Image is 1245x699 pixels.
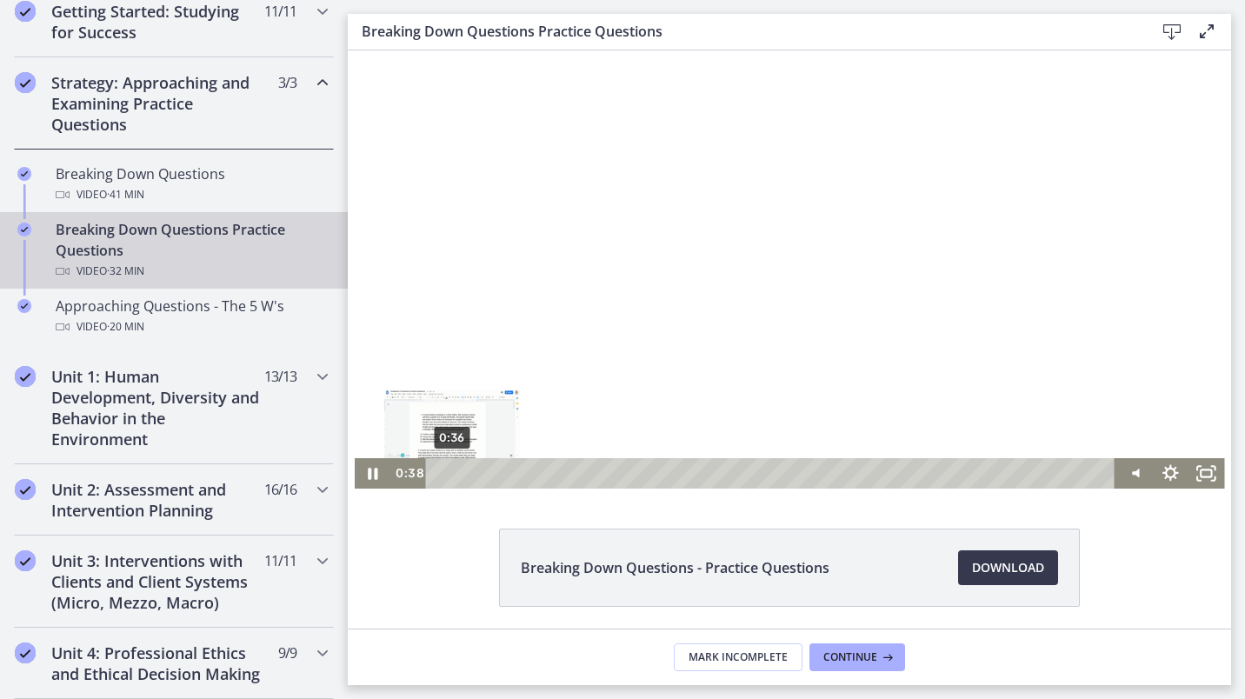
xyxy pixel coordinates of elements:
[107,261,144,282] span: · 32 min
[264,366,296,387] span: 13 / 13
[823,650,877,664] span: Continue
[362,21,1127,42] h3: Breaking Down Questions Practice Questions
[56,261,327,282] div: Video
[958,550,1058,585] a: Download
[972,557,1044,578] span: Download
[56,184,327,205] div: Video
[51,366,263,449] h2: Unit 1: Human Development, Diversity and Behavior in the Environment
[264,550,296,571] span: 11 / 11
[56,219,327,282] div: Breaking Down Questions Practice Questions
[107,184,144,205] span: · 41 min
[278,642,296,663] span: 9 / 9
[56,296,327,337] div: Approaching Questions - The 5 W's
[768,408,804,438] button: Mute
[51,642,263,684] h2: Unit 4: Professional Ethics and Ethical Decision Making
[804,408,841,438] button: Show settings menu
[17,223,31,236] i: Completed
[15,550,36,571] i: Completed
[15,479,36,500] i: Completed
[51,72,263,135] h2: Strategy: Approaching and Examining Practice Questions
[348,50,1231,489] iframe: Video Lesson
[15,72,36,93] i: Completed
[264,479,296,500] span: 16 / 16
[674,643,802,671] button: Mark Incomplete
[15,1,36,22] i: Completed
[107,316,144,337] span: · 20 min
[264,1,296,22] span: 11 / 11
[51,479,263,521] h2: Unit 2: Assessment and Intervention Planning
[278,72,296,93] span: 3 / 3
[809,643,905,671] button: Continue
[689,650,788,664] span: Mark Incomplete
[51,1,263,43] h2: Getting Started: Studying for Success
[51,550,263,613] h2: Unit 3: Interventions with Clients and Client Systems (Micro, Mezzo, Macro)
[841,408,877,438] button: Fullscreen
[521,557,829,578] span: Breaking Down Questions - Practice Questions
[17,167,31,181] i: Completed
[17,299,31,313] i: Completed
[15,366,36,387] i: Completed
[56,163,327,205] div: Breaking Down Questions
[15,642,36,663] i: Completed
[56,316,327,337] div: Video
